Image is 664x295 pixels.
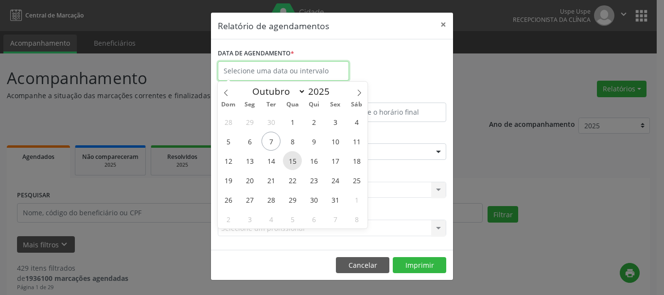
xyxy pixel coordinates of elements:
span: Outubro 20, 2025 [240,171,259,190]
span: Qui [303,102,325,108]
span: Seg [239,102,261,108]
span: Outubro 4, 2025 [347,112,366,131]
span: Outubro 19, 2025 [219,171,238,190]
span: Setembro 29, 2025 [240,112,259,131]
span: Outubro 1, 2025 [283,112,302,131]
span: Outubro 12, 2025 [219,151,238,170]
span: Outubro 10, 2025 [326,132,345,151]
button: Close [434,13,453,36]
select: Month [247,85,306,98]
span: Outubro 8, 2025 [283,132,302,151]
span: Outubro 30, 2025 [304,190,323,209]
span: Novembro 4, 2025 [262,209,280,228]
span: Outubro 23, 2025 [304,171,323,190]
h5: Relatório de agendamentos [218,19,329,32]
span: Outubro 26, 2025 [219,190,238,209]
span: Novembro 5, 2025 [283,209,302,228]
span: Outubro 16, 2025 [304,151,323,170]
span: Setembro 30, 2025 [262,112,280,131]
span: Novembro 1, 2025 [347,190,366,209]
span: Outubro 9, 2025 [304,132,323,151]
input: Selecione o horário final [334,103,446,122]
span: Outubro 7, 2025 [262,132,280,151]
span: Novembro 6, 2025 [304,209,323,228]
span: Outubro 17, 2025 [326,151,345,170]
span: Novembro 2, 2025 [219,209,238,228]
span: Qua [282,102,303,108]
input: Selecione uma data ou intervalo [218,61,349,81]
label: ATÉ [334,87,446,103]
span: Outubro 14, 2025 [262,151,280,170]
span: Setembro 28, 2025 [219,112,238,131]
button: Cancelar [336,257,389,274]
span: Outubro 15, 2025 [283,151,302,170]
span: Outubro 2, 2025 [304,112,323,131]
span: Outubro 13, 2025 [240,151,259,170]
button: Imprimir [393,257,446,274]
span: Outubro 25, 2025 [347,171,366,190]
span: Outubro 31, 2025 [326,190,345,209]
span: Outubro 5, 2025 [219,132,238,151]
span: Novembro 7, 2025 [326,209,345,228]
span: Novembro 8, 2025 [347,209,366,228]
span: Outubro 28, 2025 [262,190,280,209]
span: Outubro 6, 2025 [240,132,259,151]
span: Outubro 27, 2025 [240,190,259,209]
span: Dom [218,102,239,108]
span: Outubro 22, 2025 [283,171,302,190]
span: Ter [261,102,282,108]
span: Novembro 3, 2025 [240,209,259,228]
span: Outubro 21, 2025 [262,171,280,190]
label: DATA DE AGENDAMENTO [218,46,294,61]
span: Outubro 11, 2025 [347,132,366,151]
span: Outubro 18, 2025 [347,151,366,170]
span: Outubro 29, 2025 [283,190,302,209]
span: Outubro 24, 2025 [326,171,345,190]
span: Outubro 3, 2025 [326,112,345,131]
input: Year [306,85,338,98]
span: Sex [325,102,346,108]
span: Sáb [346,102,367,108]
